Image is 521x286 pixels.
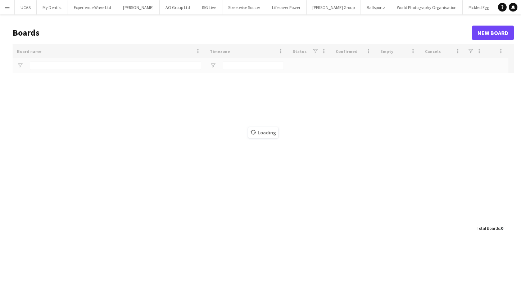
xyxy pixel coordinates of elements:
[37,0,68,14] button: My Dentist
[501,225,503,231] span: 0
[472,26,514,40] a: New Board
[248,127,278,138] span: Loading
[196,0,222,14] button: ISG Live
[160,0,196,14] button: AO Group Ltd
[68,0,117,14] button: Experience Wave Ltd
[222,0,266,14] button: Streetwise Soccer
[463,0,495,14] button: Pickled Egg
[13,27,472,38] h1: Boards
[307,0,361,14] button: [PERSON_NAME] Group
[477,225,500,231] span: Total Boards
[266,0,307,14] button: Lifesaver Power
[477,221,503,235] div: :
[117,0,160,14] button: [PERSON_NAME]
[15,0,37,14] button: UCAS
[391,0,463,14] button: World Photography Organisation
[361,0,391,14] button: Ballsportz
